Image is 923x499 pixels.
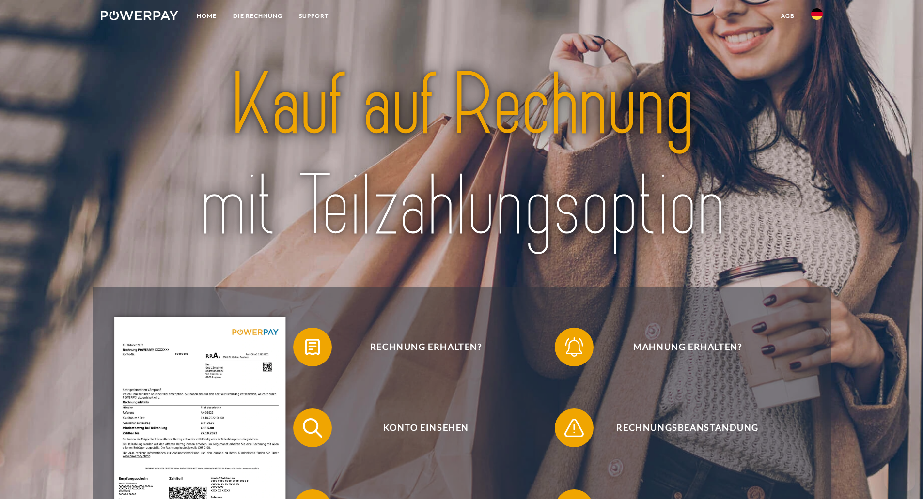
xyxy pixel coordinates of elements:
[188,7,225,25] a: Home
[293,328,545,366] button: Rechnung erhalten?
[307,328,545,366] span: Rechnung erhalten?
[225,7,291,25] a: DIE RECHNUNG
[569,328,806,366] span: Mahnung erhalten?
[307,408,545,447] span: Konto einsehen
[291,7,337,25] a: SUPPORT
[300,416,325,440] img: qb_search.svg
[555,328,807,366] button: Mahnung erhalten?
[293,408,545,447] button: Konto einsehen
[101,11,179,20] img: logo-powerpay-white.svg
[562,416,586,440] img: qb_warning.svg
[884,460,915,491] iframe: Schaltfläche zum Öffnen des Messaging-Fensters
[569,408,806,447] span: Rechnungsbeanstandung
[811,8,823,20] img: de
[555,408,807,447] button: Rechnungsbeanstandung
[300,335,325,359] img: qb_bill.svg
[562,335,586,359] img: qb_bell.svg
[773,7,803,25] a: agb
[136,50,787,262] img: title-powerpay_de.svg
